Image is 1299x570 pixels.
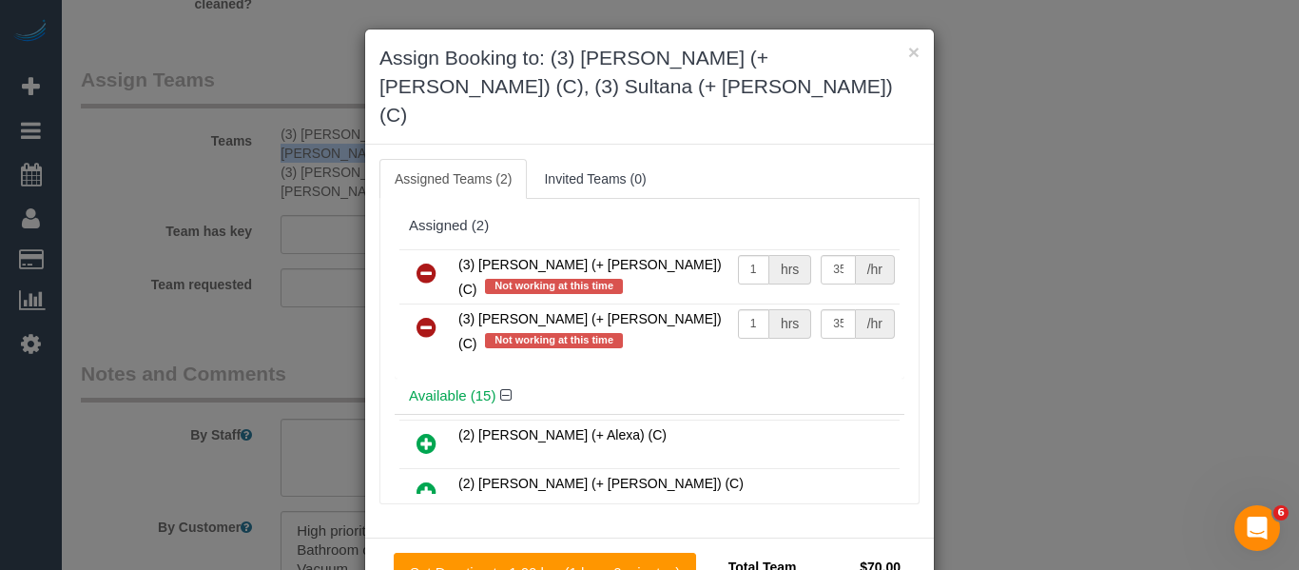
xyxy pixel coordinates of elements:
[409,388,890,404] h4: Available (15)
[458,311,722,351] span: (3) [PERSON_NAME] (+ [PERSON_NAME]) (C)
[458,257,722,297] span: (3) [PERSON_NAME] (+ [PERSON_NAME]) (C)
[856,309,895,339] div: /hr
[908,42,920,62] button: ×
[769,309,811,339] div: hrs
[485,279,623,294] span: Not working at this time
[1273,505,1289,521] span: 6
[769,255,811,285] div: hrs
[379,159,527,199] a: Assigned Teams (2)
[1234,505,1280,551] iframe: Intercom live chat
[856,255,895,285] div: /hr
[409,218,890,234] div: Assigned (2)
[458,427,667,442] span: (2) [PERSON_NAME] (+ Alexa) (C)
[485,333,623,348] span: Not working at this time
[458,476,744,491] span: (2) [PERSON_NAME] (+ [PERSON_NAME]) (C)
[529,159,661,199] a: Invited Teams (0)
[379,44,920,129] h3: Assign Booking to: (3) [PERSON_NAME] (+ [PERSON_NAME]) (C), (3) Sultana (+ [PERSON_NAME]) (C)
